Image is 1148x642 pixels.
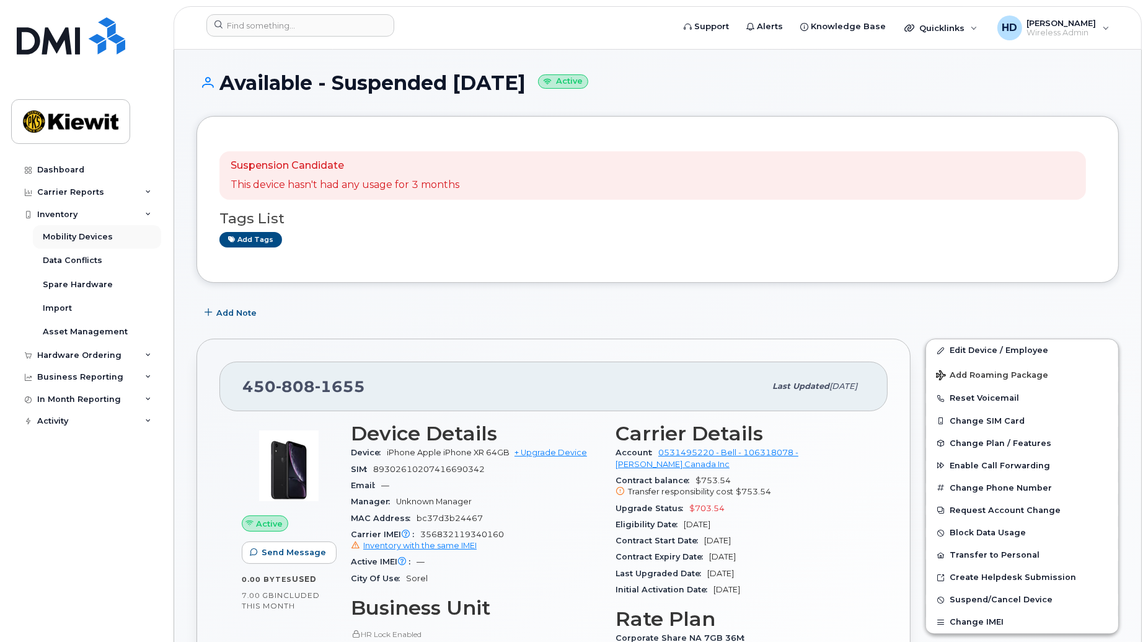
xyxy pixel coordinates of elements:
span: Active IMEI [351,557,417,566]
button: Add Roaming Package [926,362,1118,387]
span: Contract Expiry Date [616,552,709,561]
span: Last updated [772,381,829,391]
a: Create Helpdesk Submission [926,566,1118,589]
span: Add Note [216,307,257,319]
span: City Of Use [351,574,406,583]
h1: Available - Suspended [DATE] [196,72,1119,94]
a: Add tags [219,232,282,247]
span: bc37d3b24467 [417,514,483,523]
span: iPhone Apple iPhone XR 64GB [387,448,510,457]
span: [DATE] [707,569,734,578]
span: 450 [242,377,365,396]
span: 356832119340160 [351,530,601,552]
a: Inventory with the same IMEI [351,541,477,550]
button: Send Message [242,542,337,564]
span: [DATE] [713,585,740,594]
span: Device [351,448,387,457]
span: Change Plan / Features [950,439,1051,448]
button: Request Account Change [926,499,1118,522]
span: Unknown Manager [396,497,472,506]
button: Change IMEI [926,611,1118,633]
span: used [292,574,317,584]
span: Contract Start Date [616,536,704,545]
p: This device hasn't had any usage for 3 months [231,178,459,192]
iframe: Messenger Launcher [1094,588,1139,633]
span: Contract balance [616,476,695,485]
a: + Upgrade Device [514,448,587,457]
span: [DATE] [709,552,736,561]
span: Inventory with the same IMEI [363,541,477,550]
span: Suspend/Cancel Device [950,595,1053,605]
span: 808 [276,377,315,396]
button: Change Phone Number [926,477,1118,499]
span: [DATE] [704,536,731,545]
span: Account [616,448,658,457]
span: [DATE] [829,381,857,391]
span: 0.00 Bytes [242,575,292,584]
button: Add Note [196,301,267,324]
p: Suspension Candidate [231,159,459,173]
span: Carrier IMEI [351,530,420,539]
button: Block Data Usage [926,522,1118,544]
button: Enable Call Forwarding [926,455,1118,477]
span: included this month [242,591,320,611]
button: Change Plan / Features [926,432,1118,455]
h3: Carrier Details [616,422,865,445]
span: $753.54 [736,487,771,496]
span: SIM [351,465,373,474]
h3: Rate Plan [616,608,865,630]
button: Transfer to Personal [926,544,1118,566]
button: Suspend/Cancel Device [926,589,1118,611]
span: $703.54 [689,504,725,513]
span: Manager [351,497,396,506]
p: HR Lock Enabled [351,629,601,640]
h3: Business Unit [351,597,601,619]
span: Enable Call Forwarding [950,461,1050,470]
img: image20231002-3703462-1qb80zy.jpeg [252,429,326,503]
span: [DATE] [684,520,710,529]
a: 0531495220 - Bell - 106318078 - [PERSON_NAME] Canada Inc [616,448,798,468]
span: Last Upgraded Date [616,569,707,578]
span: Initial Activation Date [616,585,713,594]
span: 89302610207416690342 [373,465,485,474]
span: Active [256,518,283,530]
h3: Device Details [351,422,601,445]
span: Sorel [406,574,428,583]
h3: Tags List [219,211,1096,226]
span: Eligibility Date [616,520,684,529]
span: Send Message [262,546,326,558]
span: Transfer responsibility cost [628,487,733,496]
small: Active [538,74,588,89]
span: MAC Address [351,514,417,523]
span: Upgrade Status [616,504,689,513]
button: Change SIM Card [926,410,1118,432]
a: Edit Device / Employee [926,339,1118,362]
span: — [417,557,425,566]
span: 1655 [315,377,365,396]
span: — [381,481,389,490]
span: $753.54 [616,476,865,498]
span: Add Roaming Package [936,370,1048,382]
span: Email [351,481,381,490]
button: Reset Voicemail [926,387,1118,409]
span: 7.00 GB [242,591,275,600]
